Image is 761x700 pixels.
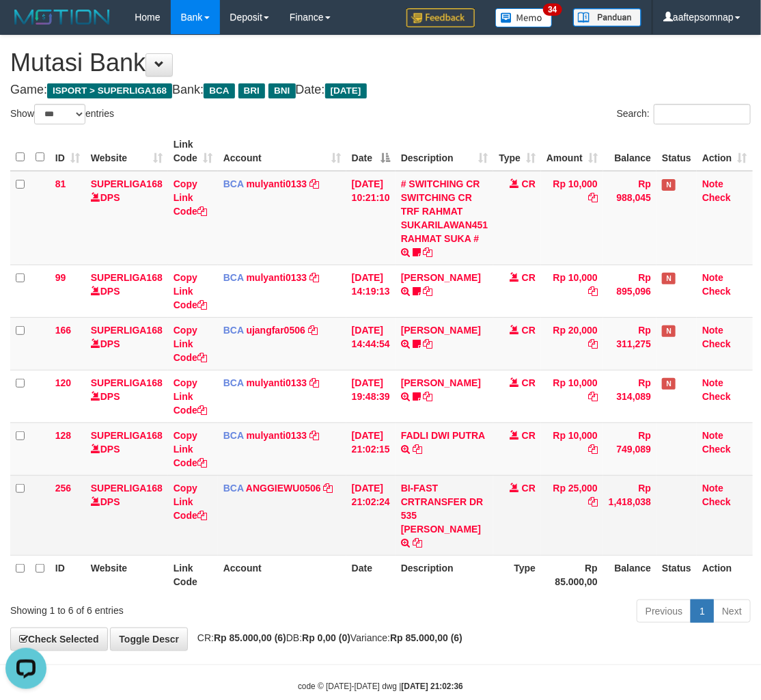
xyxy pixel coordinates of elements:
[702,325,723,336] a: Note
[702,272,723,283] a: Note
[346,555,396,594] th: Date
[603,555,656,594] th: Balance
[247,178,307,189] a: mulyanti0133
[218,555,346,594] th: Account
[541,317,603,370] td: Rp 20,000
[522,377,536,388] span: CR
[702,338,731,349] a: Check
[413,537,422,548] a: Copy BI-FAST CRTRANSFER DR 535 RISKA AGUSTIN to clipboard
[662,378,676,390] span: Has Note
[85,317,168,370] td: DPS
[401,430,485,441] a: FADLI DWI PUTRA
[617,104,751,124] label: Search:
[10,49,751,77] h1: Mutasi Bank
[238,83,265,98] span: BRI
[588,496,598,507] a: Copy Rp 25,000 to clipboard
[413,444,422,455] a: Copy FADLI DWI PUTRA to clipboard
[55,377,71,388] span: 120
[50,132,85,171] th: ID: activate to sort column ascending
[5,5,46,46] button: Open LiveChat chat widget
[702,391,731,402] a: Check
[346,317,396,370] td: [DATE] 14:44:54
[91,430,163,441] a: SUPERLIGA168
[702,496,731,507] a: Check
[309,377,319,388] a: Copy mulyanti0133 to clipboard
[424,286,433,297] a: Copy MUHAMMAD REZA to clipboard
[656,132,697,171] th: Status
[603,317,656,370] td: Rp 311,275
[268,83,295,98] span: BNI
[697,132,753,171] th: Action: activate to sort column ascending
[346,132,396,171] th: Date: activate to sort column descending
[541,370,603,422] td: Rp 10,000
[91,325,163,336] a: SUPERLIGA168
[10,7,114,27] img: MOTION_logo.png
[85,265,168,317] td: DPS
[174,377,207,416] a: Copy Link Code
[246,483,321,494] a: ANGGIEWU0506
[85,132,168,171] th: Website: activate to sort column ascending
[55,272,66,283] span: 99
[191,632,462,643] span: CR: DB: Variance:
[424,391,433,402] a: Copy AKBAR SAPUTR to clipboard
[168,555,218,594] th: Link Code
[702,430,723,441] a: Note
[697,555,753,594] th: Action
[309,430,319,441] a: Copy mulyanti0133 to clipboard
[541,265,603,317] td: Rp 10,000
[214,632,286,643] strong: Rp 85.000,00 (6)
[543,3,562,16] span: 34
[346,370,396,422] td: [DATE] 19:48:39
[247,430,307,441] a: mulyanti0133
[396,555,494,594] th: Description
[662,273,676,284] span: Has Note
[218,132,346,171] th: Account: activate to sort column ascending
[522,430,536,441] span: CR
[401,272,481,283] a: [PERSON_NAME]
[55,325,71,336] span: 166
[247,272,307,283] a: mulyanti0133
[10,104,114,124] label: Show entries
[168,132,218,171] th: Link Code: activate to sort column ascending
[247,325,305,336] a: ujangfar0506
[588,444,598,455] a: Copy Rp 10,000 to clipboard
[223,430,244,441] span: BCA
[603,265,656,317] td: Rp 895,096
[223,483,244,494] span: BCA
[174,178,207,217] a: Copy Link Code
[522,325,536,336] span: CR
[588,338,598,349] a: Copy Rp 20,000 to clipboard
[637,600,691,623] a: Previous
[656,555,697,594] th: Status
[522,178,536,189] span: CR
[424,247,433,258] a: Copy # SWITCHING CR SWITCHING CR TRF RAHMAT SUKARILAWAN451 RAHMAT SUKA # to clipboard
[110,628,188,651] a: Toggle Descr
[85,370,168,422] td: DPS
[662,179,676,191] span: Has Note
[85,475,168,555] td: DPS
[55,430,71,441] span: 128
[204,83,234,98] span: BCA
[346,422,396,475] td: [DATE] 21:02:15
[85,555,168,594] th: Website
[493,555,541,594] th: Type
[10,83,751,97] h4: Game: Bank: Date:
[346,265,396,317] td: [DATE] 14:19:13
[522,272,536,283] span: CR
[47,83,172,98] span: ISPORT > SUPERLIGA168
[346,171,396,265] td: [DATE] 10:21:10
[85,171,168,265] td: DPS
[91,272,163,283] a: SUPERLIGA168
[401,178,488,244] a: # SWITCHING CR SWITCHING CR TRF RAHMAT SUKARILAWAN451 RAHMAT SUKA #
[603,132,656,171] th: Balance
[325,83,367,98] span: [DATE]
[10,598,307,617] div: Showing 1 to 6 of 6 entries
[223,325,244,336] span: BCA
[396,132,494,171] th: Description: activate to sort column ascending
[309,178,319,189] a: Copy mulyanti0133 to clipboard
[573,8,641,27] img: panduan.png
[424,338,433,349] a: Copy NOVEN ELING PRAYOG to clipboard
[346,475,396,555] td: [DATE] 21:02:24
[541,475,603,555] td: Rp 25,000
[603,422,656,475] td: Rp 749,089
